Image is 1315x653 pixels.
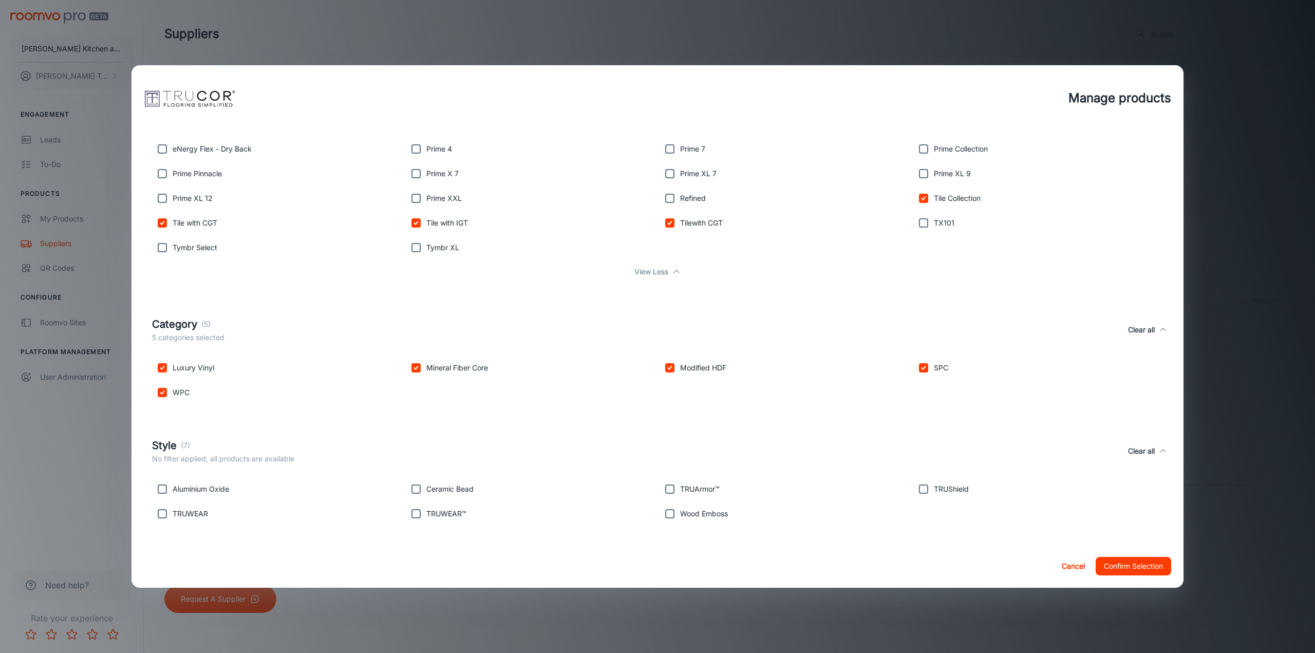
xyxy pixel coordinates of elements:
[201,319,211,330] p: (5)
[934,168,971,179] p: Prime XL 9
[152,332,224,343] p: 5 categories selected
[173,143,252,155] p: eNergy Flex - Dry Back
[173,483,229,495] p: Aluminium Oxide
[426,217,468,229] p: Tile with IGT
[934,217,954,229] p: TX101
[173,193,213,204] p: Prime XL 12
[634,266,668,277] p: View Less
[144,306,1171,353] div: Category(5)5 categories selectedClear all
[1057,557,1089,575] button: Cancel
[934,483,969,495] p: TRUShield
[934,362,948,374] p: SPC
[144,78,236,119] img: vendor_logo_square_en-us.png
[680,193,706,204] p: Refined
[173,387,190,398] p: WPC
[426,168,459,179] p: Prime X 7
[426,193,462,204] p: Prime XXL
[680,143,705,155] p: Prime 7
[934,193,981,204] p: Tile Collection
[680,362,726,374] p: Modified HDF
[934,143,988,155] p: Prime Collection
[173,217,217,229] p: Tile with CGT
[1068,89,1171,107] h4: Manage products
[680,168,717,179] p: Prime XL 7
[173,242,217,253] p: Tymbr Select
[152,316,197,332] h5: Category
[426,508,466,519] p: TRUWEAR™
[1124,438,1159,464] button: Clear all
[173,508,208,519] p: TRUWEAR
[426,242,459,253] p: Tymbr XL
[1124,316,1159,343] button: Clear all
[144,427,1171,475] div: Style(7)No filter applied, all products are availableClear all
[680,217,723,229] p: Tilewith CGT
[426,362,488,374] p: Mineral Fiber Core
[152,438,177,453] h5: Style
[173,362,214,374] p: Luxury Vinyl
[173,168,222,179] p: Prime Pinnacle
[181,440,190,451] p: (7)
[426,143,452,155] p: Prime 4
[680,483,720,495] p: TRUArmor™
[152,453,294,464] p: No filter applied, all products are available
[1096,557,1171,575] button: Confirm Selection
[680,508,728,519] p: Wood Emboss
[426,483,474,495] p: Ceramic Bead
